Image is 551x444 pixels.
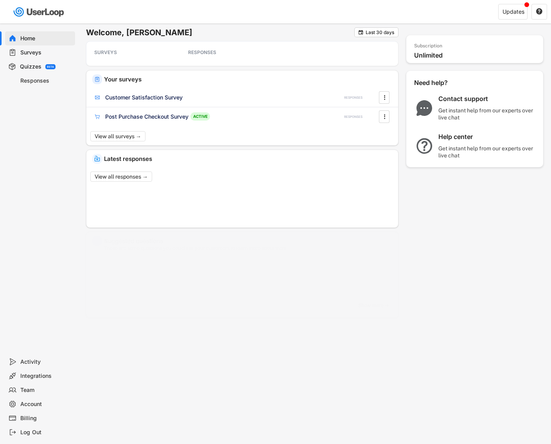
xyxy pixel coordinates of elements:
[359,29,363,35] text: 
[414,138,434,154] img: QuestionMarkInverseMajor.svg
[414,79,469,87] div: Need help?
[380,111,388,123] button: 
[86,27,354,38] h6: Welcome, [PERSON_NAME]
[20,429,72,436] div: Log Out
[344,115,363,119] div: RESPONSES
[20,77,72,85] div: Responses
[20,358,72,366] div: Activity
[536,8,543,15] button: 
[414,43,442,49] div: Subscription
[20,49,72,56] div: Surveys
[188,49,258,56] div: RESPONSES
[47,65,54,68] div: BETA
[20,63,41,70] div: Quizzes
[20,415,72,422] div: Billing
[414,51,539,60] div: Unlimited
[536,8,542,15] text: 
[104,156,392,162] div: Latest responses
[20,401,72,408] div: Account
[438,95,536,103] div: Contact support
[94,156,100,162] img: IncomingMajor.svg
[104,238,392,244] div: Suggested questions
[94,238,100,244] img: yH5BAEAAAAALAAAAAABAAEAAAIBRAA7
[105,94,183,101] div: Customer Satisfaction Survey
[503,9,524,14] div: Updates
[20,35,72,42] div: Home
[384,112,385,121] text: 
[438,133,536,141] div: Help center
[20,386,72,394] div: Team
[20,372,72,380] div: Integrations
[104,246,392,251] div: These are some questions you could ask your customers to learn more about them
[358,29,364,35] button: 
[105,113,188,121] div: Post Purchase Checkout Survey
[104,76,392,82] div: Your surveys
[438,107,536,121] div: Get instant help from our experts over live chat
[355,300,392,311] button: Show more →
[190,112,210,121] div: ACTIVE
[12,4,67,20] img: userloop-logo-01.svg
[366,30,394,35] div: Last 30 days
[438,145,536,159] div: Get instant help from our experts over live chat
[90,131,145,141] button: View all surveys →
[384,93,385,101] text: 
[380,92,388,103] button: 
[94,49,165,56] div: SURVEYS
[414,100,434,116] img: ChatMajor.svg
[90,171,152,182] button: View all responses →
[344,96,363,100] div: RESPONSES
